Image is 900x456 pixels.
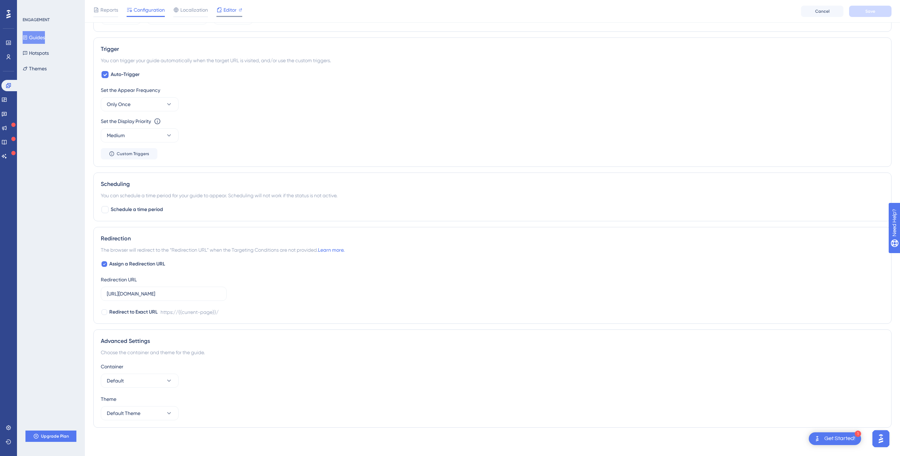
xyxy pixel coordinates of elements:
span: Custom Triggers [117,151,149,157]
button: Custom Triggers [101,148,157,159]
div: Open Get Started! checklist, remaining modules: 1 [809,432,861,445]
div: Trigger [101,45,884,53]
div: Get Started! [824,435,855,443]
span: Reports [100,6,118,14]
span: Upgrade Plan [41,433,69,439]
div: 1 [855,431,861,437]
span: Redirect to Exact URL [109,308,158,316]
img: launcher-image-alternative-text [813,434,821,443]
span: The browser will redirect to the “Redirection URL” when the Targeting Conditions are not provided. [101,246,344,254]
button: Upgrade Plan [25,431,76,442]
span: Need Help? [17,2,44,10]
div: Set the Display Priority [101,117,151,125]
div: Advanced Settings [101,337,884,345]
span: Localization [180,6,208,14]
button: Medium [101,128,179,142]
span: Save [865,8,875,14]
button: Only Once [101,97,179,111]
span: Default [107,376,124,385]
div: You can schedule a time period for your guide to appear. Scheduling will not work if the status i... [101,191,884,200]
span: Editor [223,6,237,14]
input: https://www.example.com/ [107,290,221,298]
button: Cancel [801,6,843,17]
div: Choose the container and theme for the guide. [101,348,884,357]
div: Theme [101,395,884,403]
span: Only Once [107,100,130,109]
a: Learn more. [318,247,344,253]
div: Redirection [101,234,884,243]
span: Medium [107,131,125,140]
div: You can trigger your guide automatically when the target URL is visited, and/or use the custom tr... [101,56,884,65]
span: Default Theme [107,409,140,417]
span: Cancel [815,8,830,14]
div: Redirection URL [101,275,137,284]
button: Themes [23,62,47,75]
button: Hotspots [23,47,49,59]
span: Auto-Trigger [111,70,140,79]
span: Schedule a time period [111,205,163,214]
span: Configuration [134,6,165,14]
button: Guides [23,31,45,44]
div: https://{{current-page}}/ [161,308,219,316]
button: Default Theme [101,406,179,420]
button: Save [849,6,892,17]
span: Assign a Redirection URL [109,260,165,268]
button: Default [101,374,179,388]
div: Set the Appear Frequency [101,86,884,94]
iframe: UserGuiding AI Assistant Launcher [870,428,892,449]
div: Container [101,362,884,371]
div: Scheduling [101,180,884,188]
div: ENGAGEMENT [23,17,50,23]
